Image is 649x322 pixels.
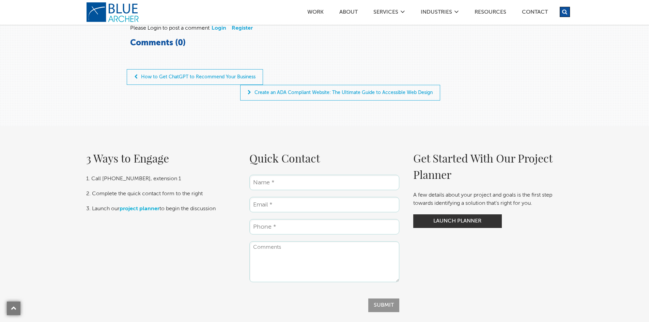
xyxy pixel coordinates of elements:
[232,26,253,31] a: Register
[86,205,236,213] p: 3. Launch our to begin the discussion
[522,10,548,17] a: Contact
[125,26,258,31] div: Please Login to post a comment
[420,10,452,17] a: Industries
[474,10,507,17] a: Resources
[240,85,440,101] a: Create an ADA Compliant Website: The Ultimate Guide to Accessible Web Design
[249,219,399,234] input: Phone *
[120,206,159,212] a: project planner
[249,175,399,190] input: Name *
[307,10,324,17] a: Work
[130,38,522,49] h3: Comments (0)
[212,26,226,31] a: Login
[339,10,358,17] a: ABOUT
[86,175,236,183] p: 1. Call [PHONE_NUMBER], extension 1
[413,191,563,208] p: A few details about your project and goals is the first step towards identifying a solution that'...
[86,2,141,22] a: logo
[127,69,263,85] a: How to Get ChatGPT to Recommend Your Business
[86,150,236,166] h2: 3 Ways to Engage
[249,150,399,166] h2: Quick Contact
[373,10,399,17] a: SERVICES
[413,214,502,228] a: Launch Planner
[368,298,399,312] input: Submit
[413,150,563,183] h2: Get Started With Our Project Planner
[249,197,399,212] input: Email *
[86,190,236,198] p: 2. Complete the quick contact form to the right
